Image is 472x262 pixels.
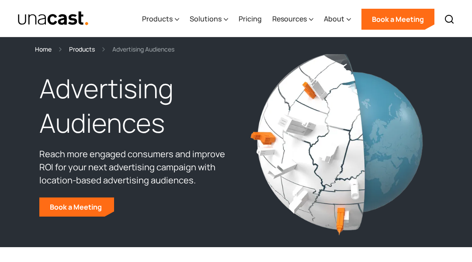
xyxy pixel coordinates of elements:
div: Products [142,14,173,24]
div: About [324,14,344,24]
div: About [324,1,351,37]
img: Unacast text logo [17,11,89,26]
img: Search icon [444,14,455,24]
a: Book a Meeting [361,9,434,30]
div: Solutions [190,14,222,24]
div: Resources [272,1,313,37]
div: Products [142,1,179,37]
a: Home [35,44,52,54]
a: Pricing [239,1,262,37]
p: Reach more engaged consumers and improve ROI for your next advertising campaign with location-bas... [39,148,232,187]
div: Resources [272,14,307,24]
img: location data visual, globe [249,51,424,237]
a: Products [69,44,95,54]
a: Book a Meeting [39,197,114,217]
a: home [17,11,89,26]
h1: Advertising Audiences [39,71,232,141]
div: Solutions [190,1,228,37]
div: Advertising Audiences [112,44,174,54]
